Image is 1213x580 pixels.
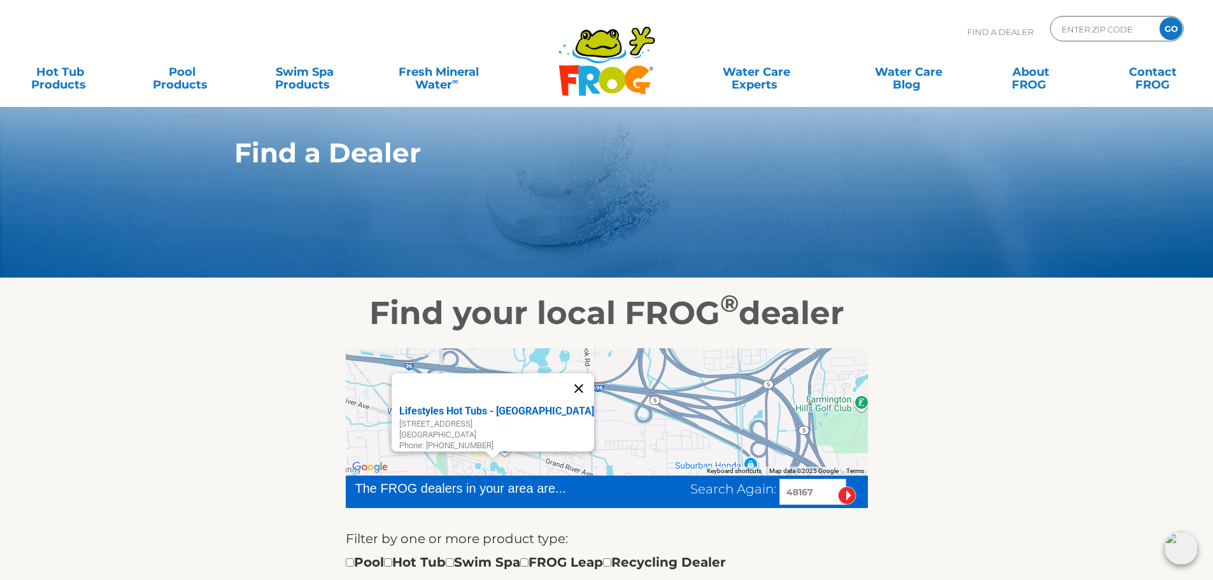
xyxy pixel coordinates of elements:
[1165,532,1198,565] img: openIcon
[838,486,856,505] input: Submit
[1060,20,1146,38] input: Zip Code Form
[399,419,594,430] div: [STREET_ADDRESS]
[234,138,920,168] h1: Find a Dealer
[861,59,956,85] a: Water CareBlog
[983,59,1078,85] a: AboutFROG
[967,16,1033,48] p: Find A Dealer
[707,467,762,476] button: Keyboard shortcuts
[1105,59,1200,85] a: ContactFROG
[346,528,568,549] label: Filter by one or more product type:
[1160,17,1182,40] input: GO
[564,373,594,404] button: Close
[13,59,108,85] a: Hot TubProducts
[769,467,839,474] span: Map data ©2025 Google
[349,459,391,476] a: Open this area in Google Maps (opens a new window)
[452,76,458,86] sup: ∞
[690,481,776,497] span: Search Again:
[349,459,391,476] img: Google
[215,294,998,332] h2: Find your local FROG dealer
[399,441,594,451] div: Phone: [PHONE_NUMBER]
[399,404,594,419] div: Lifestyles Hot Tubs - [GEOGRAPHIC_DATA]
[135,59,230,85] a: PoolProducts
[355,479,612,498] div: The FROG dealers in your area are...
[379,59,498,85] a: Fresh MineralWater∞
[257,59,352,85] a: Swim SpaProducts
[399,430,594,441] div: [GEOGRAPHIC_DATA]
[346,552,726,572] div: Pool Hot Tub Swim Spa FROG Leap Recycling Dealer
[846,467,864,474] a: Terms
[679,59,833,85] a: Water CareExperts
[720,289,739,318] sup: ®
